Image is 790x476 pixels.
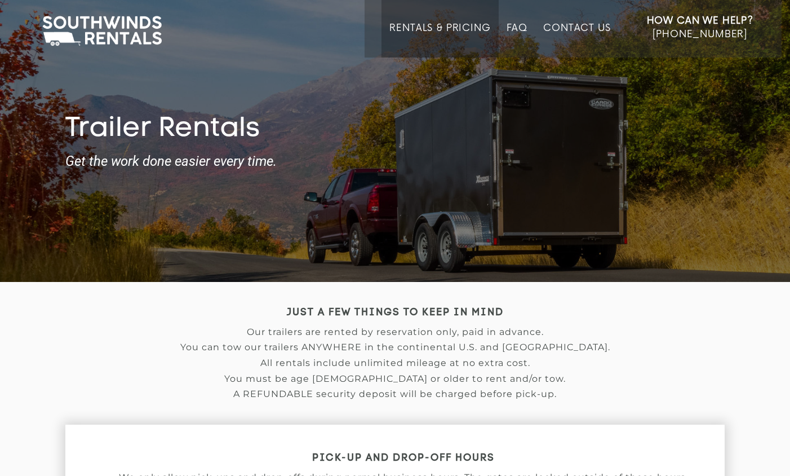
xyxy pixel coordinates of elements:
a: Contact Us [543,23,610,58]
strong: Get the work done easier every time. [65,154,725,169]
strong: How Can We Help? [647,15,753,27]
strong: JUST A FEW THINGS TO KEEP IN MIND [287,308,504,318]
p: You must be age [DEMOGRAPHIC_DATA] or older to rent and/or tow. [65,374,725,384]
p: A REFUNDABLE security deposit will be charged before pick-up. [65,389,725,399]
a: How Can We Help? [PHONE_NUMBER] [647,14,753,49]
h1: Trailer Rentals [65,113,725,146]
p: You can tow our trailers ANYWHERE in the continental U.S. and [GEOGRAPHIC_DATA]. [65,342,725,352]
a: FAQ [507,23,528,58]
strong: PICK-UP AND DROP-OFF HOURS [312,453,495,463]
img: Southwinds Rentals Logo [37,14,167,49]
p: All rentals include unlimited mileage at no extra cost. [65,358,725,368]
a: Rentals & Pricing [389,23,490,58]
span: [PHONE_NUMBER] [653,29,747,40]
p: Our trailers are rented by reservation only, paid in advance. [65,327,725,337]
